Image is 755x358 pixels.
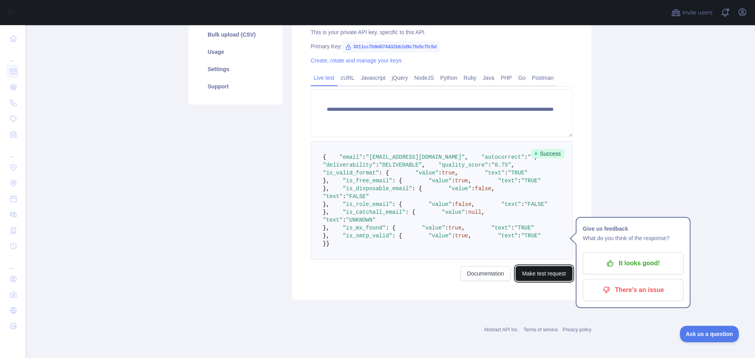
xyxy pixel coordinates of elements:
span: , [465,154,468,160]
span: Invite users [682,8,713,17]
span: , [481,209,484,215]
span: "UNKNOWN" [346,217,376,223]
span: "text" [323,193,343,200]
button: Make test request [516,266,573,281]
span: , [468,233,471,239]
div: ... [6,143,19,159]
span: : [525,154,528,160]
a: Abstract API Inc. [484,327,519,332]
span: : [363,154,366,160]
span: : [343,217,346,223]
span: , [471,201,475,207]
span: : [465,209,468,215]
p: It looks good! [589,257,678,270]
span: : [452,201,455,207]
a: Go [515,72,529,84]
p: What do you think of the response? [583,233,683,243]
span: "text" [323,217,343,223]
span: } [323,241,326,247]
span: false [455,201,471,207]
span: : [518,178,521,184]
a: Javascript [357,72,389,84]
span: : { [386,225,396,231]
span: "value" [442,209,465,215]
div: This is your private API key, specific to this API. [311,28,573,36]
button: It looks good! [583,252,683,274]
a: Documentation [460,266,511,281]
span: "email" [339,154,363,160]
span: "value" [429,201,452,207]
span: : [343,193,346,200]
span: }, [323,178,330,184]
span: : [376,162,379,168]
span: "is_free_email" [343,178,392,184]
span: : { [405,209,415,215]
span: "is_smtp_valid" [343,233,392,239]
span: false [475,185,492,192]
span: : { [392,178,402,184]
span: , [455,170,458,176]
span: "DELIVERABLE" [379,162,422,168]
span: "value" [415,170,438,176]
span: : [445,225,448,231]
span: true [448,225,462,231]
span: true [455,233,468,239]
span: "TRUE" [514,225,534,231]
span: , [468,178,471,184]
a: NodeJS [411,72,437,84]
p: There's an issue [589,283,678,297]
a: Python [437,72,460,84]
span: "TRUE" [521,178,541,184]
a: Usage [198,43,273,61]
span: }, [323,201,330,207]
div: ... [6,47,19,63]
span: true [442,170,455,176]
span: : [518,233,521,239]
span: "is_role_email" [343,201,392,207]
span: "" [528,154,534,160]
span: : [511,225,514,231]
span: "is_mx_found" [343,225,385,231]
h1: Give us feedback [583,224,683,233]
span: : [488,162,491,168]
a: Live test [311,72,337,84]
button: Invite users [670,6,714,19]
span: "text" [498,178,517,184]
button: There's an issue [583,279,683,301]
span: : [521,201,524,207]
span: "TRUE" [508,170,528,176]
span: "value" [448,185,471,192]
span: , [462,225,465,231]
span: : { [392,201,402,207]
span: : { [392,233,402,239]
span: 3011cc7b9d674432bb1d9c7fe5c7fc5d [342,41,440,53]
span: "FALSE" [346,193,369,200]
div: Primary Key: [311,42,573,50]
a: Settings [198,61,273,78]
span: : { [379,170,389,176]
span: Success [531,149,565,158]
span: : [452,178,455,184]
span: : [471,185,475,192]
span: "is_disposable_email" [343,185,412,192]
span: "text" [492,225,511,231]
span: "value" [429,233,452,239]
span: true [455,178,468,184]
span: "is_valid_format" [323,170,379,176]
a: Privacy policy [563,327,591,332]
span: : [505,170,508,176]
span: : [438,170,442,176]
span: , [511,162,514,168]
span: "deliverability" [323,162,376,168]
a: Postman [529,72,557,84]
span: { [323,154,326,160]
span: }, [323,225,330,231]
a: Support [198,78,273,95]
span: "text" [485,170,505,176]
a: Java [480,72,498,84]
a: PHP [497,72,515,84]
span: "is_catchall_email" [343,209,405,215]
span: null [468,209,482,215]
a: Bulk upload (CSV) [198,26,273,43]
a: Terms of service [523,327,558,332]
